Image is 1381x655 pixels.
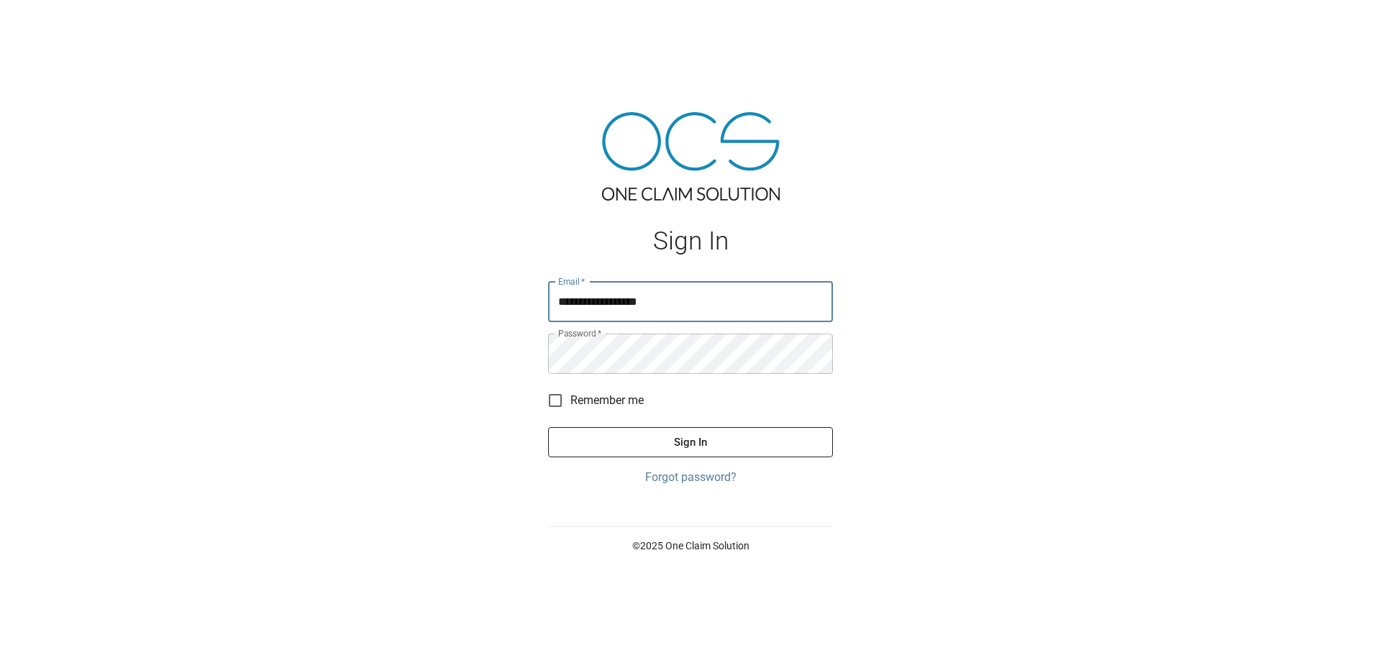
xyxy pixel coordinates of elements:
button: Sign In [548,427,833,457]
img: ocs-logo-tra.png [602,112,780,201]
label: Password [558,327,601,339]
p: © 2025 One Claim Solution [548,539,833,553]
label: Email [558,275,585,288]
img: ocs-logo-white-transparent.png [17,9,75,37]
span: Remember me [570,392,644,409]
a: Forgot password? [548,469,833,486]
h1: Sign In [548,226,833,256]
